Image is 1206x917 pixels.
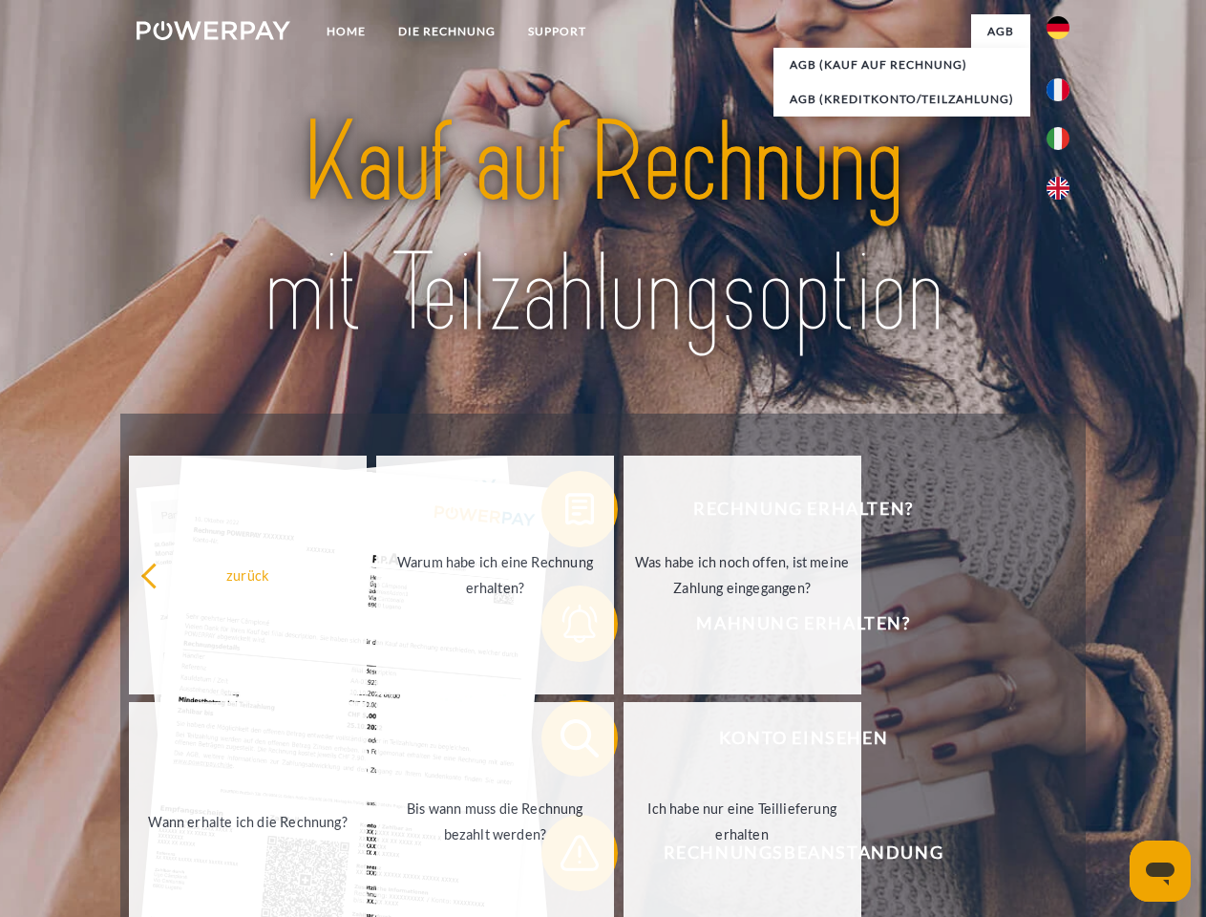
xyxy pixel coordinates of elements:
[137,21,290,40] img: logo-powerpay-white.svg
[182,92,1024,366] img: title-powerpay_de.svg
[971,14,1030,49] a: agb
[635,549,850,601] div: Was habe ich noch offen, ist meine Zahlung eingegangen?
[1047,78,1069,101] img: fr
[773,82,1030,117] a: AGB (Kreditkonto/Teilzahlung)
[512,14,603,49] a: SUPPORT
[310,14,382,49] a: Home
[624,456,861,694] a: Was habe ich noch offen, ist meine Zahlung eingegangen?
[773,48,1030,82] a: AGB (Kauf auf Rechnung)
[388,796,603,847] div: Bis wann muss die Rechnung bezahlt werden?
[140,808,355,834] div: Wann erhalte ich die Rechnung?
[1047,127,1069,150] img: it
[1047,16,1069,39] img: de
[140,562,355,587] div: zurück
[1047,177,1069,200] img: en
[1130,841,1191,902] iframe: Schaltfläche zum Öffnen des Messaging-Fensters
[382,14,512,49] a: DIE RECHNUNG
[635,796,850,847] div: Ich habe nur eine Teillieferung erhalten
[388,549,603,601] div: Warum habe ich eine Rechnung erhalten?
